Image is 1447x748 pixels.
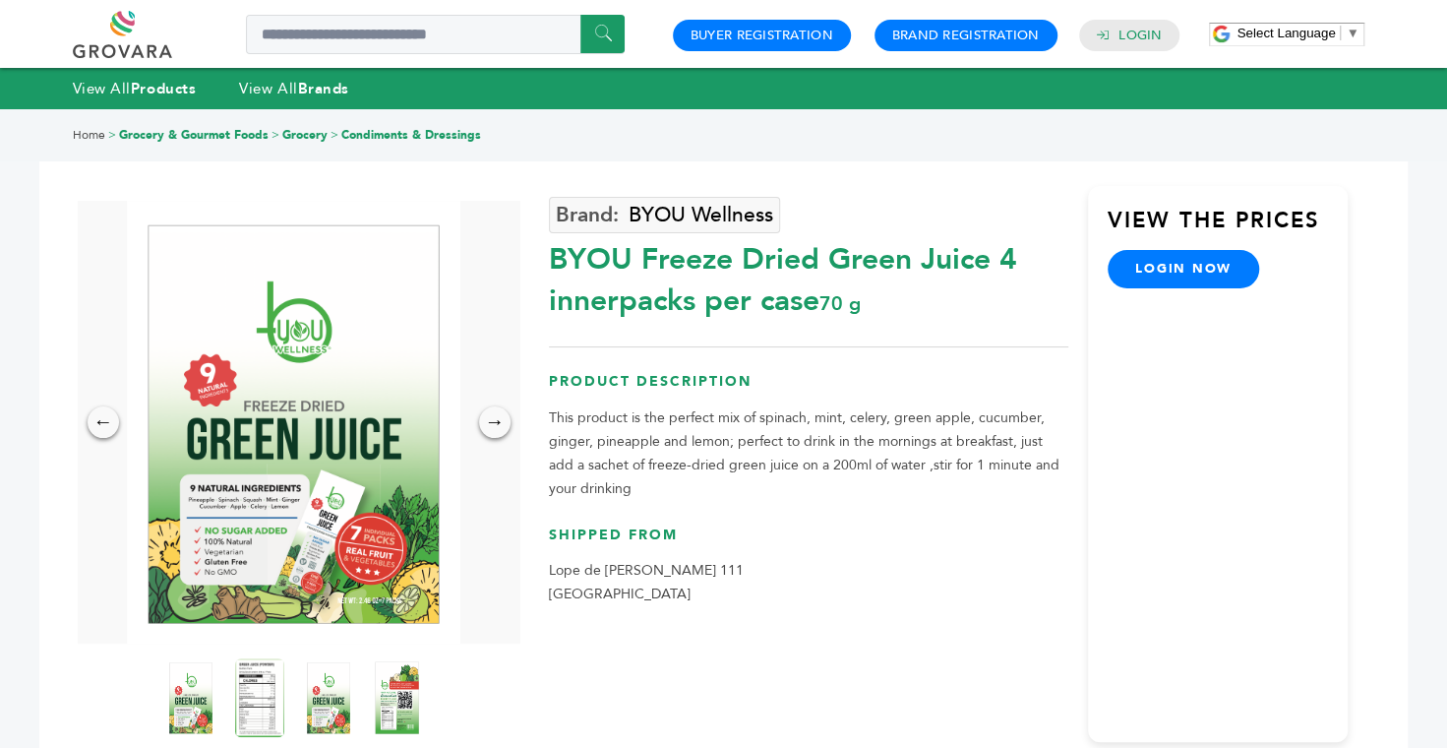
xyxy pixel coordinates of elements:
[1346,26,1358,40] span: ▼
[298,79,349,98] strong: Brands
[271,127,279,143] span: >
[819,290,861,317] span: 70 g
[549,526,1068,560] h3: Shipped From
[73,127,105,143] a: Home
[549,197,780,233] a: BYOU Wellness
[892,27,1040,44] a: Brand Registration
[341,127,481,143] a: Condiments & Dressings
[88,406,119,438] div: ←
[373,658,422,737] img: BYOU Freeze Dried Green Juice 4 innerpacks per case 70 g
[108,127,116,143] span: >
[549,406,1068,501] p: This product is the perfect mix of spinach, mint, celery, green apple, cucumber, ginger, pineappl...
[131,79,196,98] strong: Products
[331,127,338,143] span: >
[1108,206,1348,251] h3: View the Prices
[1118,27,1162,44] a: Login
[549,559,1068,606] p: Lope de [PERSON_NAME] 111 [GEOGRAPHIC_DATA]
[479,406,511,438] div: →
[127,201,460,644] img: BYOU Freeze Dried Green Juice 4 innerpacks per case 70 g
[166,658,215,737] img: BYOU Freeze Dried Green Juice 4 innerpacks per case 70 g Product Label
[1340,26,1341,40] span: ​
[73,79,197,98] a: View AllProducts
[1236,26,1358,40] a: Select Language​
[239,79,349,98] a: View AllBrands
[119,127,269,143] a: Grocery & Gourmet Foods
[246,15,625,54] input: Search a product or brand...
[1108,250,1259,287] a: login now
[282,127,328,143] a: Grocery
[549,372,1068,406] h3: Product Description
[691,27,833,44] a: Buyer Registration
[304,658,353,737] img: BYOU Freeze Dried Green Juice 4 innerpacks per case 70 g
[235,658,284,737] img: BYOU Freeze Dried Green Juice 4 innerpacks per case 70 g Nutrition Info
[1236,26,1335,40] span: Select Language
[549,229,1068,322] div: BYOU Freeze Dried Green Juice 4 innerpacks per case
